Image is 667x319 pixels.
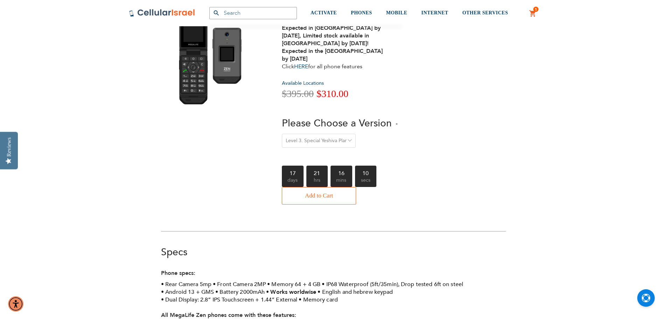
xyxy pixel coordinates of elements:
div: Accessibility Menu [8,296,23,312]
div: Reviews [6,137,12,157]
strong: Phone specs: [161,269,195,277]
span: Add to Cart [305,189,333,203]
img: MEGALIFE F1 Zen PRE-ORDER [174,4,250,106]
button: Add to Cart [282,187,356,204]
b: 10 [355,166,377,176]
li: Battery 2000mAh [215,288,265,296]
span: OTHER SERVICES [462,10,508,15]
span: days [282,176,304,187]
span: 1 [535,7,537,12]
span: hrs [306,176,328,187]
b: 16 [331,166,352,176]
a: Available Locations [282,80,324,86]
li: Memory 64 + 4 GB [267,280,320,288]
span: INTERNET [421,10,448,15]
span: $395.00 [282,88,314,99]
span: mins [331,176,352,187]
strong: Works worldwise [270,288,316,296]
li: IP68 Waterproof (5ft/35min), Drop tested 6ft on steel [322,280,463,288]
a: HERE [294,63,308,70]
li: English and hebrew keypad [318,288,393,296]
span: secs [355,176,377,187]
span: MOBILE [386,10,408,15]
strong: Expected in [GEOGRAPHIC_DATA] by [DATE], Limited stock available in [GEOGRAPHIC_DATA] by [DATE]! ... [282,24,383,63]
form: Add to Cart [282,112,432,204]
li: Rear Camera 5mp [161,280,211,288]
span: ACTIVATE [311,10,337,15]
span: $310.00 [317,88,348,99]
div: Click for all phone features [282,24,390,70]
a: Specs [161,245,187,259]
li: Android 13 + GMS [161,288,214,296]
a: 1 [529,9,537,18]
b: 17 [282,166,304,176]
li: Dual Display: 2.8” IPS Touchscreen + 1.44” External [161,296,297,304]
li: Memory card [299,296,338,304]
span: PHONES [351,10,372,15]
img: Cellular Israel Logo [129,9,195,17]
span: Please Choose a Version [282,117,392,130]
li: Front Camera 2MP [213,280,266,288]
b: 21 [306,166,328,176]
input: Search [209,7,297,19]
strong: All MegaLife Zen phones come with these features: [161,311,296,319]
